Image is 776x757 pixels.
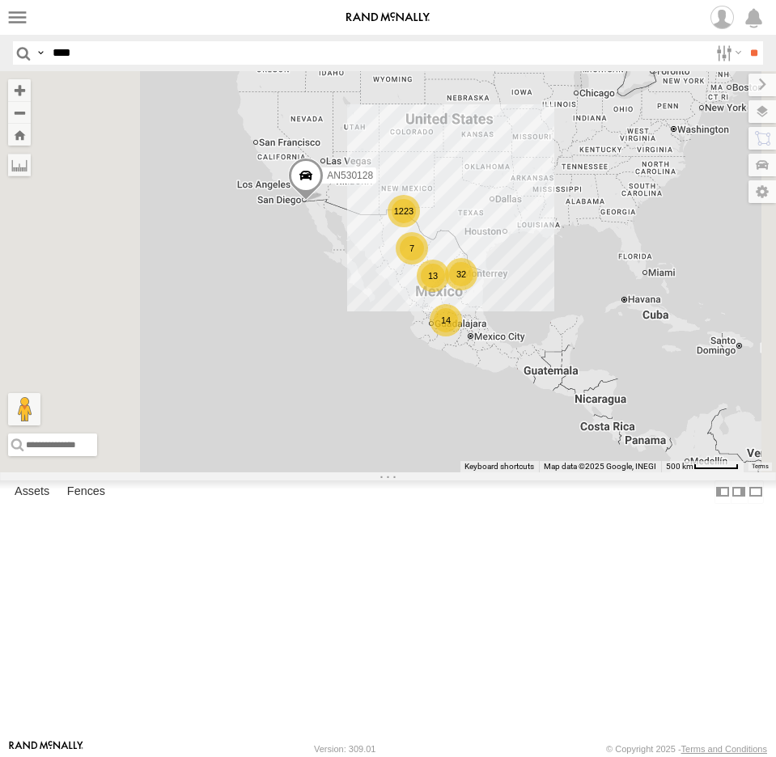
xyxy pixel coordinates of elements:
span: AN530128 [327,169,373,180]
label: Search Query [34,41,47,65]
div: Version: 309.01 [314,744,375,754]
label: Fences [59,481,113,504]
label: Assets [6,481,57,504]
button: Drag Pegman onto the map to open Street View [8,393,40,425]
button: Keyboard shortcuts [464,461,534,472]
div: 14 [430,304,462,336]
div: 13 [417,260,449,292]
span: Map data ©2025 Google, INEGI [544,462,656,471]
button: Zoom Home [8,124,31,146]
button: Zoom in [8,79,31,101]
label: Measure [8,154,31,176]
div: 1223 [388,195,420,227]
button: Map Scale: 500 km per 52 pixels [661,461,744,472]
a: Terms (opens in new tab) [752,463,769,469]
label: Hide Summary Table [748,480,764,504]
a: Visit our Website [9,741,83,757]
div: 7 [396,232,428,264]
div: 32 [445,258,477,290]
img: rand-logo.svg [346,12,430,23]
div: © Copyright 2025 - [606,744,767,754]
label: Dock Summary Table to the Left [715,480,731,504]
a: Terms and Conditions [681,744,767,754]
span: 500 km [666,462,693,471]
button: Zoom out [8,101,31,124]
label: Search Filter Options [710,41,744,65]
label: Dock Summary Table to the Right [731,480,747,504]
label: Map Settings [748,180,776,203]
